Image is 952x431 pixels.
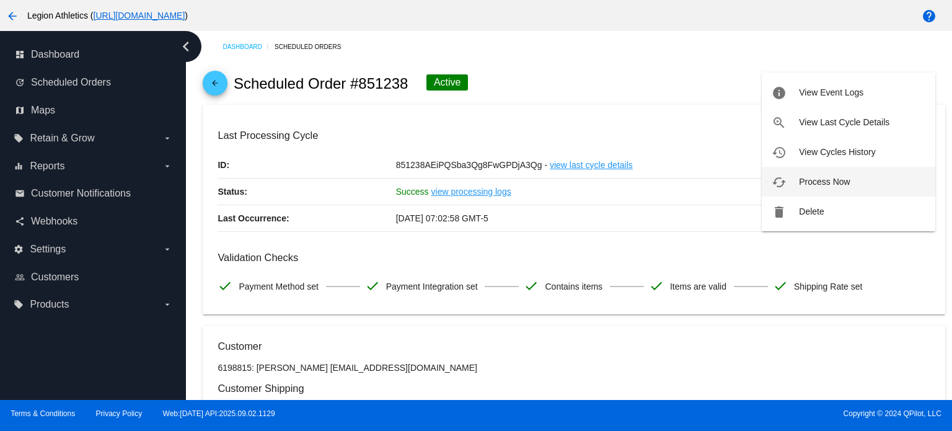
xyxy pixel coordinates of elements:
[772,145,787,160] mat-icon: history
[799,207,824,216] span: Delete
[772,205,787,220] mat-icon: delete
[772,115,787,130] mat-icon: zoom_in
[799,87,863,97] span: View Event Logs
[772,175,787,190] mat-icon: cached
[799,147,875,157] span: View Cycles History
[799,117,889,127] span: View Last Cycle Details
[772,86,787,100] mat-icon: info
[799,177,850,187] span: Process Now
